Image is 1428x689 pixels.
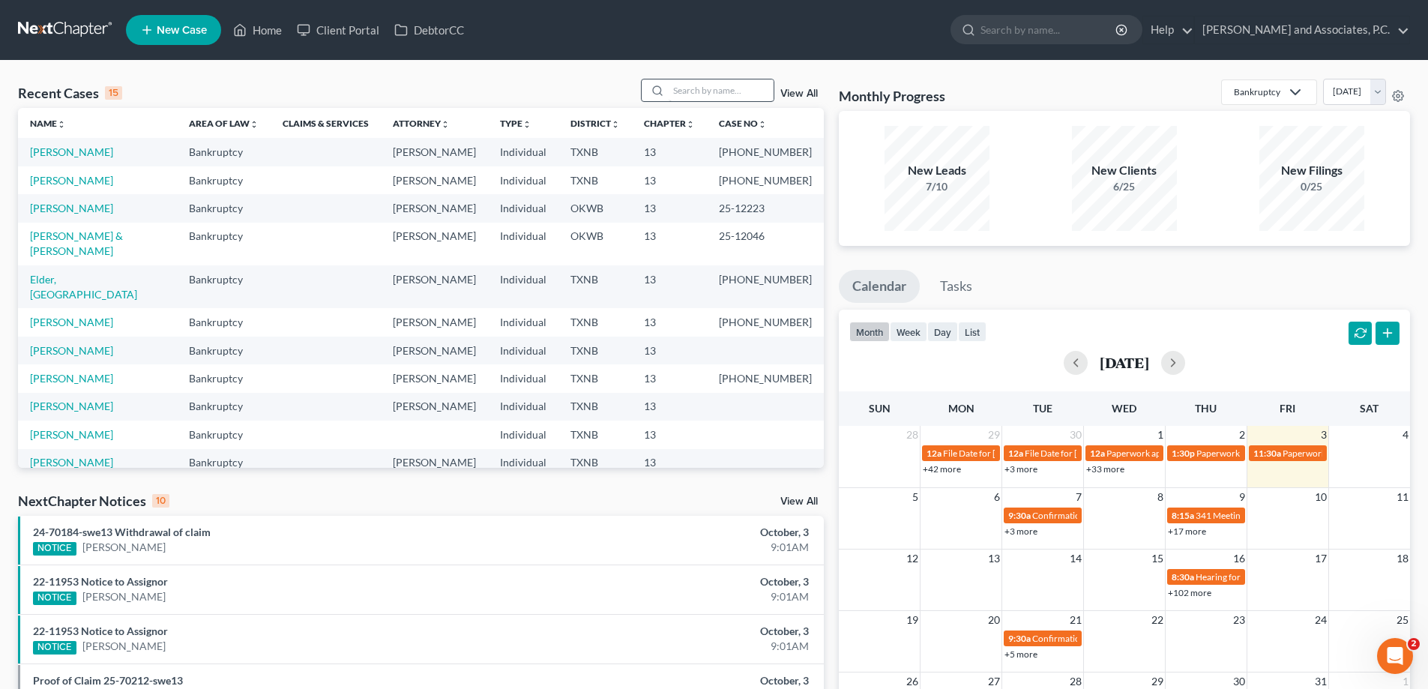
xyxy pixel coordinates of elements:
a: Home [226,16,289,43]
a: Elder, [GEOGRAPHIC_DATA] [30,273,137,301]
a: +3 more [1004,526,1037,537]
td: [PHONE_NUMBER] [707,364,824,392]
td: [PERSON_NAME] [381,138,488,166]
iframe: Intercom live chat [1377,638,1413,674]
a: Area of Lawunfold_more [189,118,259,129]
span: 15 [1150,550,1165,568]
a: Help [1143,16,1193,43]
td: 13 [632,308,707,336]
td: Bankruptcy [177,393,271,421]
i: unfold_more [758,120,767,129]
span: 16 [1232,550,1247,568]
a: Proof of Claim 25-70212-swe13 [33,674,183,687]
td: TXNB [558,138,632,166]
td: [PERSON_NAME] [381,308,488,336]
div: 0/25 [1259,179,1364,194]
a: +5 more [1004,649,1037,660]
td: Individual [488,138,558,166]
i: unfold_more [441,120,450,129]
td: Individual [488,223,558,265]
td: Bankruptcy [177,449,271,477]
span: 18 [1395,550,1410,568]
td: 13 [632,421,707,448]
td: Bankruptcy [177,166,271,194]
span: 25 [1395,611,1410,629]
td: TXNB [558,308,632,336]
a: +33 more [1086,463,1124,475]
div: 9:01AM [560,589,809,604]
div: New Filings [1259,162,1364,179]
span: 3 [1319,426,1328,444]
span: Hearing for [PERSON_NAME] [1196,571,1313,583]
div: October, 3 [560,673,809,688]
td: Individual [488,421,558,448]
td: Bankruptcy [177,138,271,166]
span: 1 [1156,426,1165,444]
td: TXNB [558,421,632,448]
a: 24-70184-swe13 Withdrawal of claim [33,526,211,538]
td: TXNB [558,393,632,421]
a: [PERSON_NAME] [30,145,113,158]
td: OKWB [558,194,632,222]
a: View All [780,496,818,507]
a: +42 more [923,463,961,475]
span: File Date for [PERSON_NAME] & [PERSON_NAME] [1025,448,1224,459]
div: NextChapter Notices [18,492,169,510]
a: [PERSON_NAME] [30,202,113,214]
td: Bankruptcy [177,194,271,222]
a: [PERSON_NAME] [30,428,113,441]
td: [PERSON_NAME] [381,194,488,222]
a: DebtorCC [387,16,472,43]
th: Claims & Services [271,108,381,138]
i: unfold_more [611,120,620,129]
td: Bankruptcy [177,364,271,392]
i: unfold_more [250,120,259,129]
a: Districtunfold_more [570,118,620,129]
span: 20 [986,611,1001,629]
a: [PERSON_NAME] [30,316,113,328]
span: Confirmation hearing for [PERSON_NAME] [1032,510,1202,521]
i: unfold_more [57,120,66,129]
td: Individual [488,194,558,222]
div: NOTICE [33,641,76,655]
span: 14 [1068,550,1083,568]
span: Paperwork appt for [PERSON_NAME] [1106,448,1255,459]
span: 22 [1150,611,1165,629]
a: 22-11953 Notice to Assignor [33,575,168,588]
span: 24 [1313,611,1328,629]
td: 13 [632,265,707,308]
a: View All [780,88,818,99]
td: Individual [488,449,558,477]
span: 28 [905,426,920,444]
td: Individual [488,166,558,194]
button: list [958,322,986,342]
span: 9:30a [1008,633,1031,644]
span: Wed [1112,402,1136,415]
span: Sat [1360,402,1379,415]
span: New Case [157,25,207,36]
button: week [890,322,927,342]
a: Client Portal [289,16,387,43]
span: Tue [1033,402,1052,415]
a: Chapterunfold_more [644,118,695,129]
td: [PERSON_NAME] [381,393,488,421]
td: Bankruptcy [177,337,271,364]
span: Fri [1280,402,1295,415]
a: Case Nounfold_more [719,118,767,129]
a: [PERSON_NAME] [82,639,166,654]
span: 2 [1238,426,1247,444]
a: [PERSON_NAME] [30,372,113,385]
span: 12a [1008,448,1023,459]
td: Bankruptcy [177,308,271,336]
span: 8:15a [1172,510,1194,521]
span: 341 Meeting for [PERSON_NAME] [1196,510,1331,521]
div: 15 [105,86,122,100]
div: 7/10 [885,179,989,194]
td: [PHONE_NUMBER] [707,265,824,308]
td: TXNB [558,449,632,477]
h3: Monthly Progress [839,87,945,105]
td: TXNB [558,364,632,392]
td: TXNB [558,166,632,194]
a: [PERSON_NAME] [82,540,166,555]
span: 12 [905,550,920,568]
